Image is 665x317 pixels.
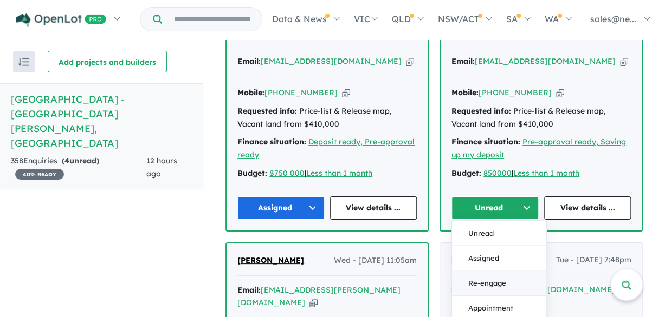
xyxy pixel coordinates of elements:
[237,56,261,66] strong: Email:
[452,221,546,246] button: Unread
[264,88,338,97] a: [PHONE_NUMBER]
[18,58,29,66] img: sort.svg
[475,56,616,66] a: [EMAIL_ADDRESS][DOMAIN_NAME]
[451,56,475,66] strong: Email:
[237,137,306,147] strong: Finance situation:
[406,56,414,67] button: Copy
[306,168,372,178] a: Less than 1 month
[620,56,628,67] button: Copy
[451,254,518,267] a: [PERSON_NAME]
[452,270,546,295] button: Re-engage
[237,105,417,131] div: Price-list & Release map, Vacant land from $410,000
[237,167,417,180] div: |
[237,137,415,160] a: Deposit ready, Pre-approval ready
[334,254,417,267] span: Wed - [DATE] 11:05am
[309,297,318,308] button: Copy
[479,88,552,97] a: [PHONE_NUMBER]
[556,254,631,267] span: Tue - [DATE] 7:48pm
[237,106,297,116] strong: Requested info:
[330,196,417,220] a: View details ...
[146,156,177,179] span: 12 hours ago
[237,285,401,308] a: [EMAIL_ADDRESS][PERSON_NAME][DOMAIN_NAME]
[237,88,264,97] strong: Mobile:
[452,246,546,270] button: Assigned
[237,168,267,178] strong: Budget:
[590,14,636,24] span: sales@ne...
[237,255,304,265] span: [PERSON_NAME]
[64,156,69,166] span: 4
[451,196,539,220] button: Unread
[62,156,99,166] strong: ( unread)
[237,196,325,220] button: Assigned
[513,168,579,178] a: Less than 1 month
[15,169,64,180] span: 40 % READY
[451,106,511,116] strong: Requested info:
[544,196,631,220] a: View details ...
[451,88,479,97] strong: Mobile:
[11,92,192,150] h5: [GEOGRAPHIC_DATA] - [GEOGRAPHIC_DATA][PERSON_NAME] , [GEOGRAPHIC_DATA]
[451,137,520,147] strong: Finance situation:
[11,155,146,181] div: 358 Enquir ies
[451,285,474,294] strong: Email:
[451,167,631,180] div: |
[342,87,350,98] button: Copy
[48,51,167,72] button: Add projects and builders
[237,285,261,295] strong: Email:
[261,56,402,66] a: [EMAIL_ADDRESS][DOMAIN_NAME]
[556,87,564,98] button: Copy
[164,8,260,31] input: Try estate name, suburb, builder or developer
[451,255,518,265] span: [PERSON_NAME]
[451,168,481,178] strong: Budget:
[483,168,512,178] a: 850000
[16,13,106,27] img: Openlot PRO Logo White
[237,254,304,267] a: [PERSON_NAME]
[269,168,305,178] a: $750 000
[451,137,626,160] a: Pre-approval ready, Saving up my deposit
[451,105,631,131] div: Price-list & Release map, Vacant land from $410,000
